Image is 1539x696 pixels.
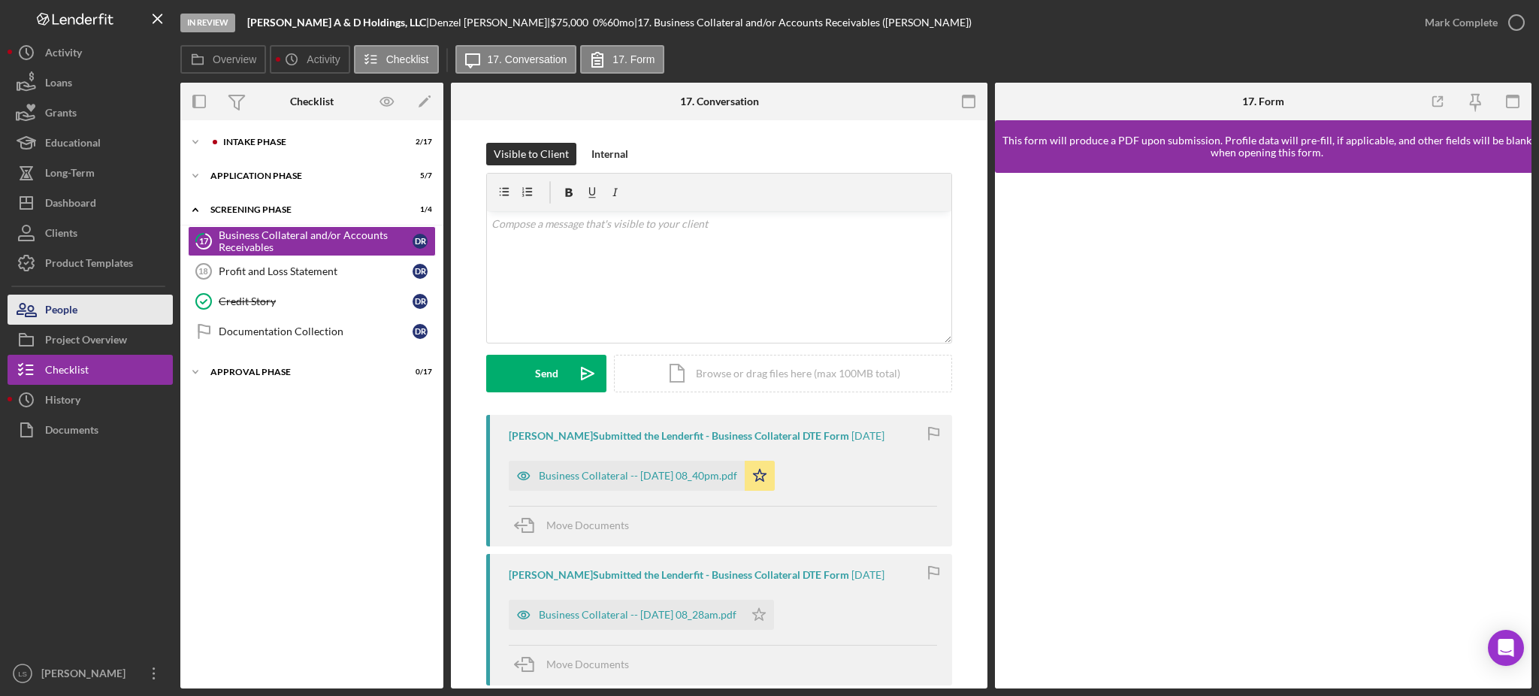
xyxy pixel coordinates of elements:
[219,229,413,253] div: Business Collateral and/or Accounts Receivables
[509,600,774,630] button: Business Collateral -- [DATE] 08_28am.pdf
[1010,188,1518,673] iframe: Lenderfit form
[386,53,429,65] label: Checklist
[607,17,634,29] div: 60 mo
[413,264,428,279] div: D R
[1425,8,1498,38] div: Mark Complete
[546,658,629,670] span: Move Documents
[354,45,439,74] button: Checklist
[584,143,636,165] button: Internal
[486,143,576,165] button: Visible to Client
[851,569,884,581] time: 2025-08-25 12:28
[270,45,349,74] button: Activity
[210,171,395,180] div: Application Phase
[247,16,426,29] b: [PERSON_NAME] A & D Holdings, LLC
[405,205,432,214] div: 1 / 4
[223,138,395,147] div: Intake Phase
[188,286,436,316] a: Credit StoryDR
[535,355,558,392] div: Send
[1002,135,1531,159] div: This form will produce a PDF upon submission. Profile data will pre-fill, if applicable, and othe...
[405,138,432,147] div: 2 / 17
[494,143,569,165] div: Visible to Client
[580,45,664,74] button: 17. Form
[851,430,884,442] time: 2025-09-01 00:40
[634,17,972,29] div: | 17. Business Collateral and/or Accounts Receivables ([PERSON_NAME])
[180,45,266,74] button: Overview
[455,45,577,74] button: 17. Conversation
[539,470,737,482] div: Business Collateral -- [DATE] 08_40pm.pdf
[290,95,334,107] div: Checklist
[550,16,588,29] span: $75,000
[198,267,207,276] tspan: 18
[593,17,607,29] div: 0 %
[219,295,413,307] div: Credit Story
[8,658,173,688] button: LS[PERSON_NAME]
[413,234,428,249] div: D R
[210,368,395,377] div: Approval Phase
[405,171,432,180] div: 5 / 7
[680,95,759,107] div: 17. Conversation
[1410,8,1531,38] button: Mark Complete
[488,53,567,65] label: 17. Conversation
[509,569,849,581] div: [PERSON_NAME] Submitted the Lenderfit - Business Collateral DTE Form
[188,226,436,256] a: 17Business Collateral and/or Accounts ReceivablesDR
[509,646,644,683] button: Move Documents
[429,17,550,29] div: Denzel [PERSON_NAME] |
[180,14,235,32] div: In Review
[219,325,413,337] div: Documentation Collection
[18,670,27,678] text: LS
[509,430,849,442] div: [PERSON_NAME] Submitted the Lenderfit - Business Collateral DTE Form
[188,256,436,286] a: 18Profit and Loss StatementDR
[539,609,736,621] div: Business Collateral -- [DATE] 08_28am.pdf
[219,265,413,277] div: Profit and Loss Statement
[1242,95,1284,107] div: 17. Form
[405,368,432,377] div: 0 / 17
[413,324,428,339] div: D R
[188,316,436,346] a: Documentation CollectionDR
[307,53,340,65] label: Activity
[509,461,775,491] button: Business Collateral -- [DATE] 08_40pm.pdf
[486,355,606,392] button: Send
[546,519,629,531] span: Move Documents
[210,205,395,214] div: Screening Phase
[591,143,628,165] div: Internal
[1488,630,1524,666] div: Open Intercom Messenger
[509,507,644,544] button: Move Documents
[247,17,429,29] div: |
[213,53,256,65] label: Overview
